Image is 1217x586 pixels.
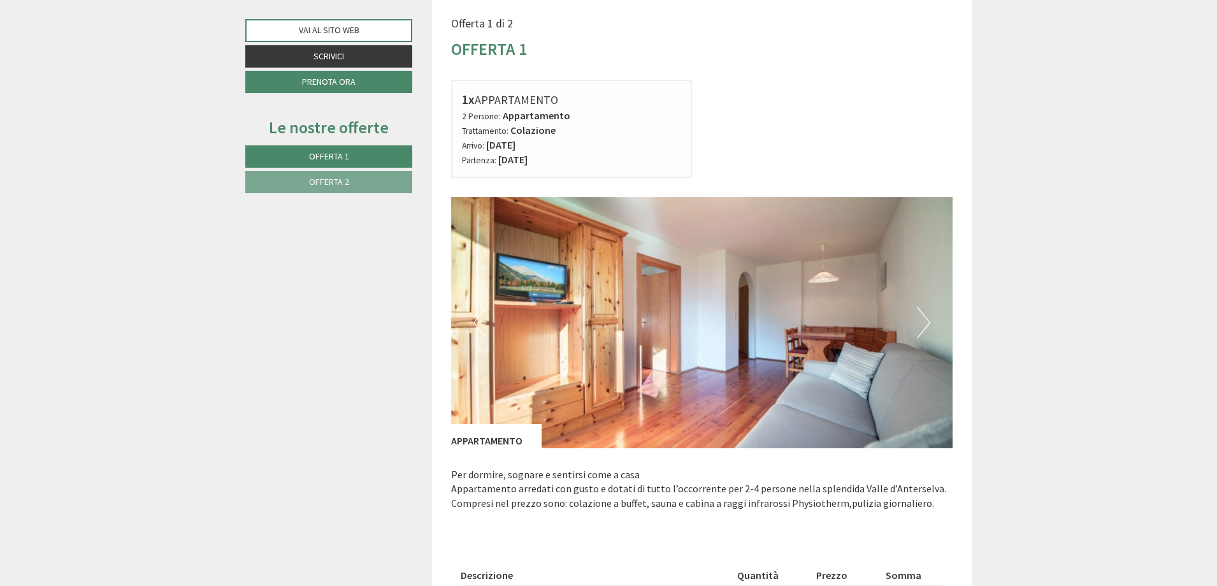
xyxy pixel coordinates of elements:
[451,197,953,448] img: image
[473,307,487,339] button: Previous
[245,71,412,93] a: Prenota ora
[510,124,556,136] b: Colazione
[486,138,515,151] b: [DATE]
[503,109,570,122] b: Appartamento
[309,150,349,162] span: Offerta 1
[462,155,496,166] small: Partenza:
[451,424,542,448] div: APPARTAMENTO
[451,16,513,31] span: Offerta 1 di 2
[462,140,484,151] small: Arrivo:
[245,115,412,139] div: Le nostre offerte
[732,566,811,585] th: Quantità
[451,467,953,511] p: Per dormire, sognare e sentirsi come a casa Appartamento arredati con gusto e dotati di tutto l’o...
[309,176,349,187] span: Offerta 2
[462,126,508,136] small: Trattamento:
[917,307,930,339] button: Next
[451,37,527,61] div: Offerta 1
[462,91,682,109] div: APPARTAMENTO
[498,153,528,166] b: [DATE]
[811,566,881,585] th: Prezzo
[462,91,475,107] b: 1x
[461,566,732,585] th: Descrizione
[881,566,943,585] th: Somma
[245,19,412,42] a: Vai al sito web
[462,111,501,122] small: 2 Persone:
[245,45,412,68] a: Scrivici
